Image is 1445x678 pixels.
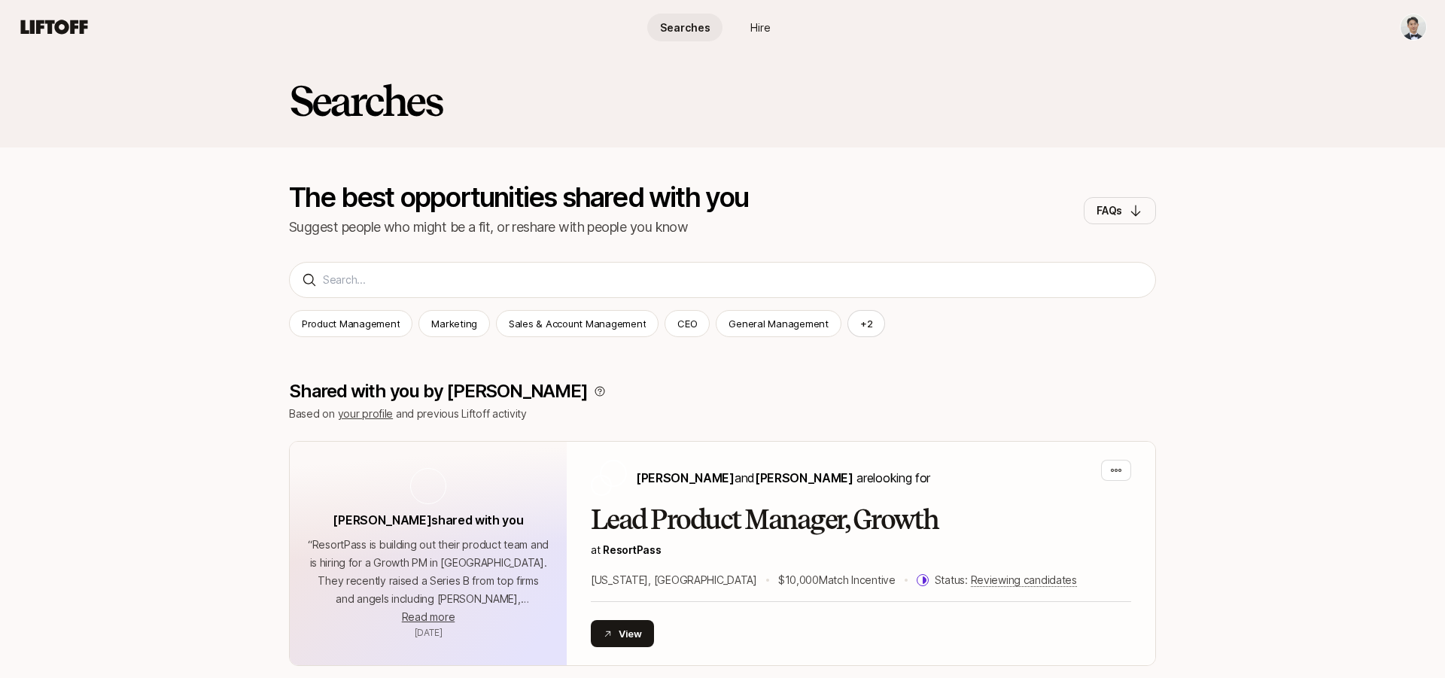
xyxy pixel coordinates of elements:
span: [PERSON_NAME] [636,470,735,485]
p: Product Management [302,316,400,331]
p: Sales & Account Management [509,316,646,331]
p: CEO [677,316,697,331]
p: The best opportunities shared with you [289,184,749,211]
p: “ ResortPass is building out their product team and is hiring for a Growth PM in [GEOGRAPHIC_DATA... [308,536,549,608]
span: [PERSON_NAME] shared with you [333,512,523,528]
input: Search... [323,271,1143,289]
span: Searches [660,20,710,35]
span: Hire [750,20,771,35]
p: General Management [729,316,828,331]
button: View [591,620,654,647]
p: $10,000 Match Incentive [778,571,896,589]
span: and [735,470,853,485]
img: Alexander Yoon [1401,14,1426,40]
h2: Searches [289,78,442,123]
span: [PERSON_NAME] [755,470,853,485]
button: Read more [402,608,455,626]
p: Based on and previous Liftoff activity [289,405,1156,423]
p: [US_STATE], [GEOGRAPHIC_DATA] [591,571,757,589]
a: ResortPass [603,543,661,556]
button: FAQs [1084,197,1156,224]
span: Reviewing candidates [971,573,1077,587]
p: Status: [935,571,1077,589]
p: Shared with you by [PERSON_NAME] [289,381,588,402]
button: Alexander Yoon [1400,14,1427,41]
button: +2 [847,310,886,337]
p: are looking for [636,468,930,488]
span: Read more [402,610,455,623]
p: at [591,541,1131,559]
p: FAQs [1097,202,1122,220]
p: Suggest people who might be a fit, or reshare with people you know [289,217,749,238]
span: August 29, 2025 7:03am [415,627,443,638]
a: Searches [647,14,722,41]
a: your profile [338,407,394,420]
p: Marketing [431,316,477,331]
a: Hire [722,14,798,41]
h2: Lead Product Manager, Growth [591,505,1131,535]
